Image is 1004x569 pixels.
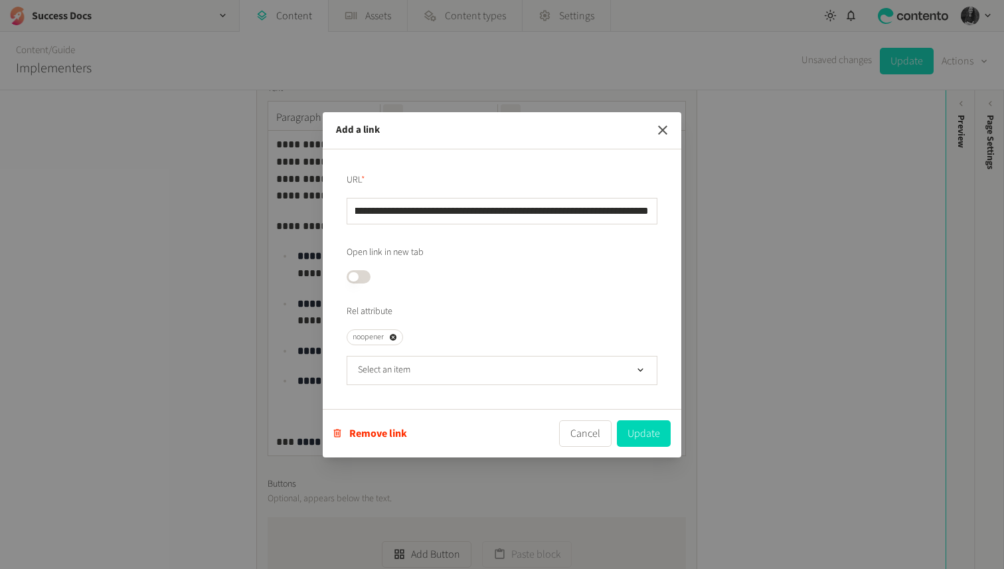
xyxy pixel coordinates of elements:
[617,420,671,447] button: Update
[336,123,380,138] h2: Add a link
[347,305,392,319] label: Rel attribute
[353,331,384,343] span: noopener
[559,420,612,447] button: Cancel
[333,420,407,447] button: Remove link
[347,173,365,187] label: URL
[347,356,657,385] button: Select an item
[347,246,424,260] label: Open link in new tab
